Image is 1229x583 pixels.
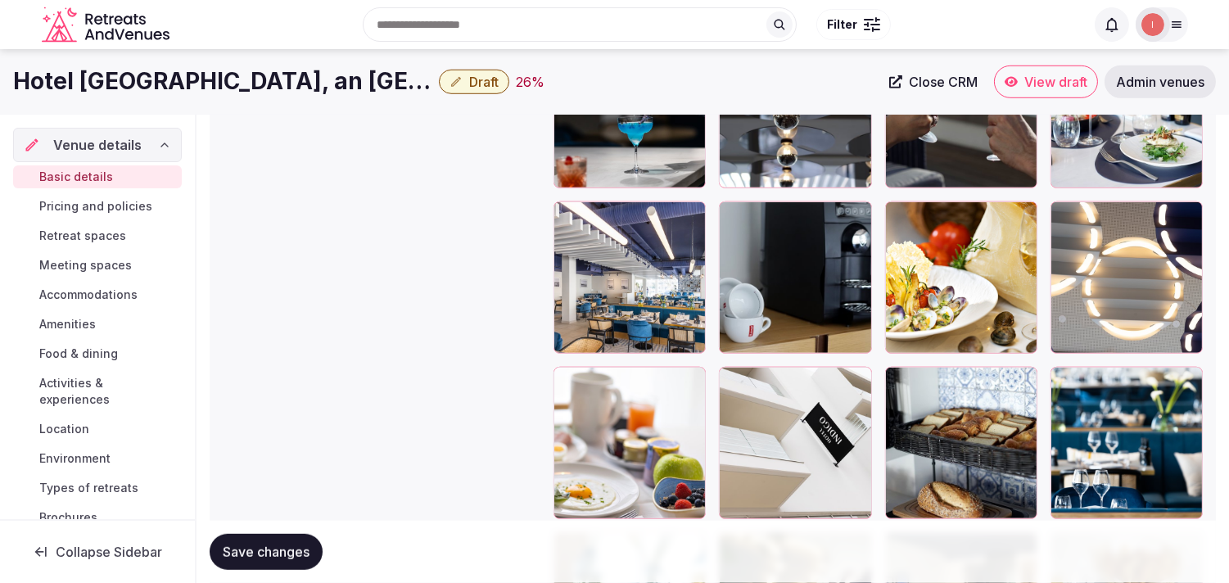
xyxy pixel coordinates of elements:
a: Visit the homepage [42,7,173,43]
button: Filter [816,9,891,40]
span: Brochures [39,509,97,526]
span: View draft [1024,74,1087,90]
span: Food & dining [39,346,118,362]
span: Filter [827,16,857,33]
div: XCGCM_7703015478_P.jpg [1051,367,1203,519]
span: Close CRM [909,74,978,90]
a: Accommodations [13,283,182,306]
span: Activities & experiences [39,375,175,408]
a: Close CRM [879,66,987,98]
a: Brochures [13,506,182,529]
div: XCGCM_7702990266_P.jpg [554,367,706,519]
button: Draft [439,70,509,94]
div: XCGCM_7699404810_P.jpg [719,367,871,519]
h1: Hotel [GEOGRAPHIC_DATA], an [GEOGRAPHIC_DATA] [13,66,432,97]
span: Meeting spaces [39,257,132,273]
div: XCGCM_7305072998_P.jpg [885,367,1037,519]
div: XCGCM_7703015573_P.jpg [554,201,706,354]
a: Retreat spaces [13,224,182,247]
span: Admin venues [1116,74,1204,90]
span: Save changes [223,544,310,560]
a: Activities & experiences [13,372,182,411]
button: 26% [516,72,544,92]
span: Basic details [39,169,113,185]
span: Draft [469,74,499,90]
div: XCGCM_7705046085_P.jpg [885,201,1037,354]
a: Types of retreats [13,477,182,499]
span: Collapse Sidebar [56,544,162,560]
div: XCGCM_7702957476_P.jpg [1051,201,1203,354]
span: Pricing and policies [39,198,152,215]
a: Meeting spaces [13,254,182,277]
span: Venue details [53,135,142,155]
a: Amenities [13,313,182,336]
button: Collapse Sidebar [13,534,182,570]
a: Location [13,418,182,441]
svg: Retreats and Venues company logo [42,7,173,43]
a: View draft [994,66,1098,98]
span: Location [39,421,89,437]
span: Amenities [39,316,96,332]
a: Admin venues [1105,66,1216,98]
a: Environment [13,447,182,470]
div: XCGCM_7288781313_P.jpg [719,201,871,354]
span: Environment [39,450,111,467]
span: Types of retreats [39,480,138,496]
span: Retreat spaces [39,228,126,244]
span: Accommodations [39,287,138,303]
a: Food & dining [13,342,182,365]
a: Basic details [13,165,182,188]
a: Pricing and policies [13,195,182,218]
button: Save changes [210,534,323,570]
img: Irene Gonzales [1141,13,1164,36]
div: 26 % [516,72,544,92]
